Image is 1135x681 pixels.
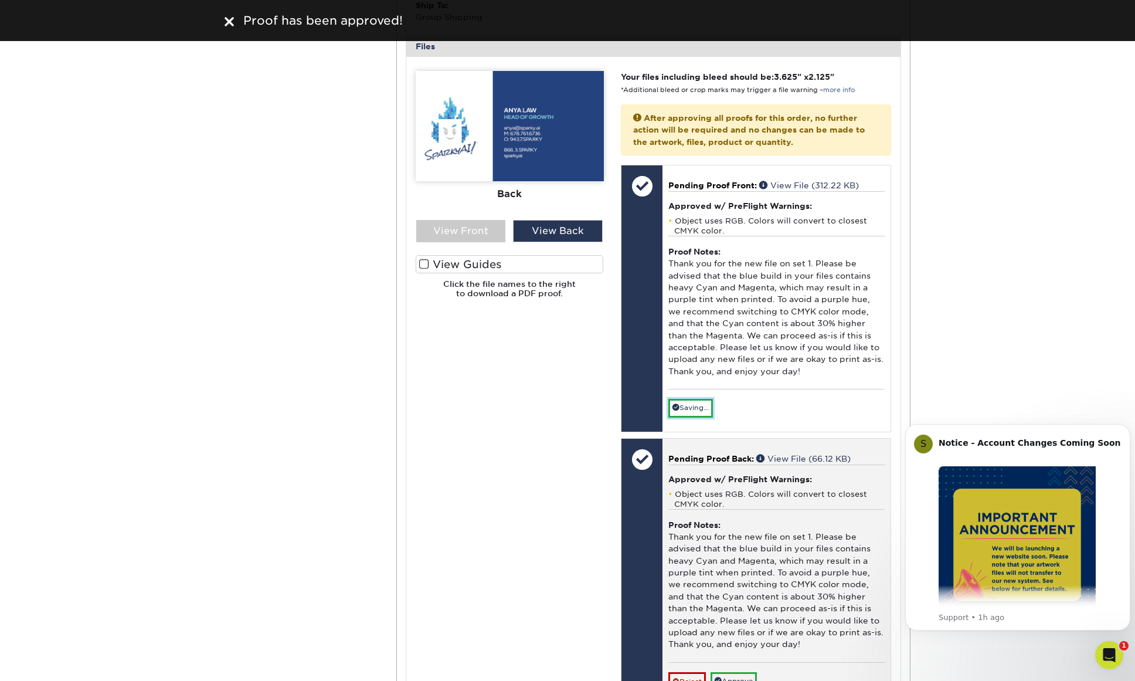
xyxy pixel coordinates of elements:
[416,181,604,207] div: Back
[406,36,901,57] div: Files
[668,489,885,509] li: Object uses RGB. Colors will convert to closest CMYK color.
[513,220,603,242] div: View Back
[668,236,885,389] div: Thank you for the new file on set 1. Please be advised that the blue build in your files contains...
[668,201,885,211] h4: Approved w/ PreFlight Warnings:
[900,409,1135,675] iframe: Intercom notifications message
[774,72,797,82] span: 3.625
[416,279,604,308] h6: Click the file names to the right to download a PDF proof.
[243,13,403,28] span: Proof has been approved!
[416,220,506,242] div: View Front
[621,72,834,82] strong: Your files including bleed should be: " x "
[756,454,851,463] a: View File (66.12 KB)
[759,181,859,190] a: View File (312.22 KB)
[808,72,830,82] span: 2.125
[668,181,757,190] span: Pending Proof Front:
[621,86,855,94] small: *Additional bleed or crop marks may trigger a file warning –
[633,113,865,147] strong: After approving all proofs for this order, no further action will be required and no changes can ...
[668,454,754,463] span: Pending Proof Back:
[668,475,885,484] h4: Approved w/ PreFlight Warnings:
[416,255,604,273] label: View Guides
[668,509,885,663] div: Thank you for the new file on set 1. Please be advised that the blue build in your files contains...
[668,399,713,417] a: Saving...
[668,216,885,236] li: Object uses RGB. Colors will convert to closest CMYK color.
[1119,641,1129,650] span: 1
[823,86,855,94] a: more info
[668,520,721,530] strong: Proof Notes:
[225,17,234,26] img: close
[668,247,721,256] strong: Proof Notes:
[1095,641,1123,669] iframe: Intercom live chat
